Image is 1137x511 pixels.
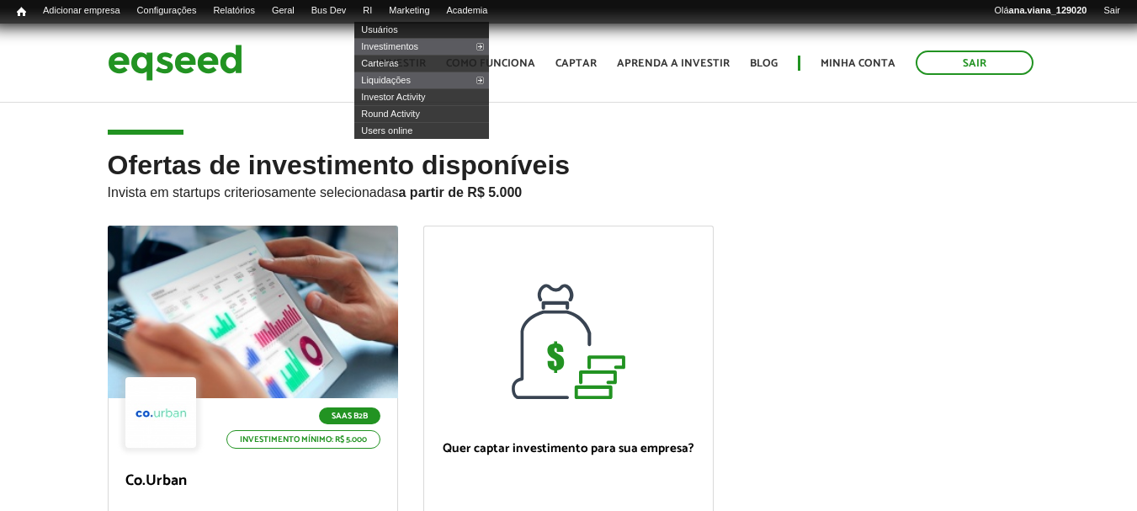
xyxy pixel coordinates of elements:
[108,151,1030,226] h2: Ofertas de investimento disponíveis
[263,4,303,18] a: Geral
[821,58,895,69] a: Minha conta
[441,441,696,456] p: Quer captar investimento para sua empresa?
[108,40,242,85] img: EqSeed
[319,407,380,424] p: SaaS B2B
[399,185,523,200] strong: a partir de R$ 5.000
[8,4,35,20] a: Início
[750,58,778,69] a: Blog
[205,4,263,18] a: Relatórios
[438,4,497,18] a: Academia
[617,58,730,69] a: Aprenda a investir
[35,4,129,18] a: Adicionar empresa
[555,58,597,69] a: Captar
[354,21,489,38] a: Usuários
[129,4,205,18] a: Configurações
[446,58,535,69] a: Como funciona
[380,4,438,18] a: Marketing
[303,4,355,18] a: Bus Dev
[916,51,1033,75] a: Sair
[226,430,380,449] p: Investimento mínimo: R$ 5.000
[354,4,380,18] a: RI
[125,472,380,491] p: Co.Urban
[108,180,1030,200] p: Invista em startups criteriosamente selecionadas
[1095,4,1129,18] a: Sair
[986,4,1096,18] a: Oláana.viana_129020
[17,6,26,18] span: Início
[1009,5,1087,15] strong: ana.viana_129020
